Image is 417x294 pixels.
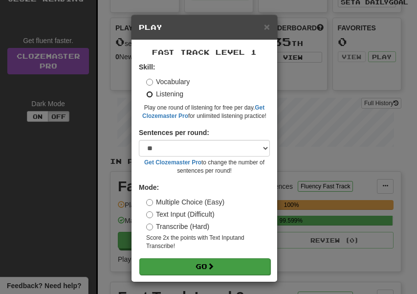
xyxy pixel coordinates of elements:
[146,222,209,231] label: Transcribe (Hard)
[146,211,153,218] input: Text Input (Difficult)
[146,89,183,99] label: Listening
[146,234,270,250] small: Score 2x the points with Text Input and Transcribe !
[146,209,215,219] label: Text Input (Difficult)
[139,258,270,275] button: Go
[146,79,153,86] input: Vocabulary
[146,197,224,207] label: Multiple Choice (Easy)
[139,183,159,191] strong: Mode:
[139,158,270,175] small: to change the number of sentences per round!
[264,21,270,32] span: ×
[146,224,153,230] input: Transcribe (Hard)
[146,77,190,87] label: Vocabulary
[139,63,155,71] strong: Skill:
[139,128,209,137] label: Sentences per round:
[264,22,270,32] button: Close
[144,159,201,166] a: Get Clozemaster Pro
[139,104,270,120] small: Play one round of listening for free per day. for unlimited listening practice!
[146,91,153,98] input: Listening
[146,199,153,206] input: Multiple Choice (Easy)
[139,23,270,32] h5: Play
[152,48,257,56] span: Fast Track Level 1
